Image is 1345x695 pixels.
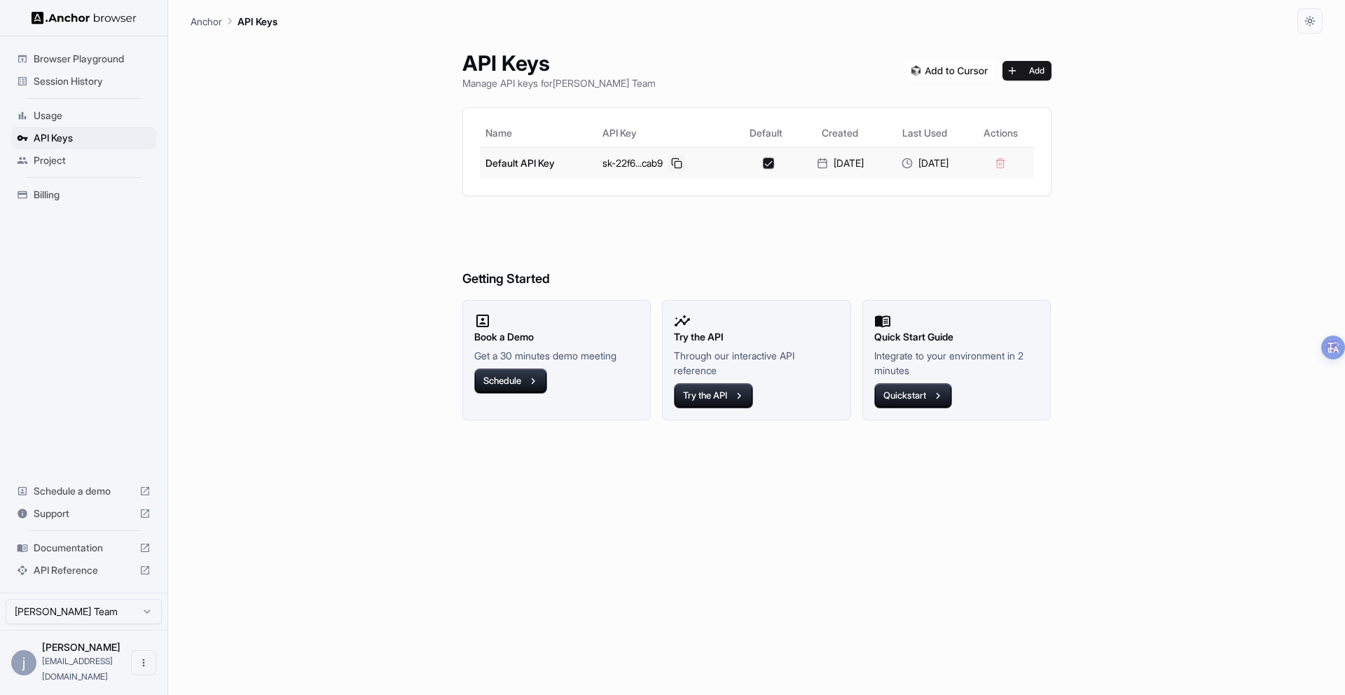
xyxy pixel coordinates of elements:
[803,156,877,170] div: [DATE]
[798,119,883,147] th: Created
[34,484,134,498] span: Schedule a demo
[34,188,151,202] span: Billing
[11,650,36,675] div: j
[967,119,1034,147] th: Actions
[42,656,113,682] span: niunux@gmail.com
[191,14,222,29] p: Anchor
[42,641,120,653] span: joey Liu
[11,48,156,70] div: Browser Playground
[34,153,151,167] span: Project
[34,507,134,521] span: Support
[883,119,967,147] th: Last Used
[11,502,156,525] div: Support
[34,74,151,88] span: Session History
[34,541,134,555] span: Documentation
[11,127,156,149] div: API Keys
[11,104,156,127] div: Usage
[874,383,952,408] button: Quickstart
[462,76,656,90] p: Manage API keys for [PERSON_NAME] Team
[11,149,156,172] div: Project
[131,650,156,675] button: Open menu
[1002,61,1051,81] button: Add
[11,537,156,559] div: Documentation
[237,14,277,29] p: API Keys
[1323,337,1344,359] div: 准备翻译
[34,52,151,66] span: Browser Playground
[11,70,156,92] div: Session History
[668,155,685,172] button: Copy API key
[874,348,1040,378] p: Integrate to your environment in 2 minutes
[602,155,728,172] div: sk-22f6...cab9
[474,348,640,363] p: Get a 30 minutes demo meeting
[733,119,798,147] th: Default
[480,119,598,147] th: Name
[11,559,156,582] div: API Reference
[474,369,547,394] button: Schedule
[906,61,994,81] img: Add anchorbrowser MCP server to Cursor
[462,50,656,76] h1: API Keys
[674,329,839,345] h2: Try the API
[888,156,962,170] div: [DATE]
[32,11,137,25] img: Anchor Logo
[34,563,134,577] span: API Reference
[874,329,1040,345] h2: Quick Start Guide
[674,348,839,378] p: Through our interactive API reference
[474,329,640,345] h2: Book a Demo
[462,213,1051,289] h6: Getting Started
[191,13,277,29] nav: breadcrumb
[11,184,156,206] div: Billing
[11,480,156,502] div: Schedule a demo
[34,109,151,123] span: Usage
[597,119,733,147] th: API Key
[480,147,598,179] td: Default API Key
[674,383,753,408] button: Try the API
[34,131,151,145] span: API Keys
